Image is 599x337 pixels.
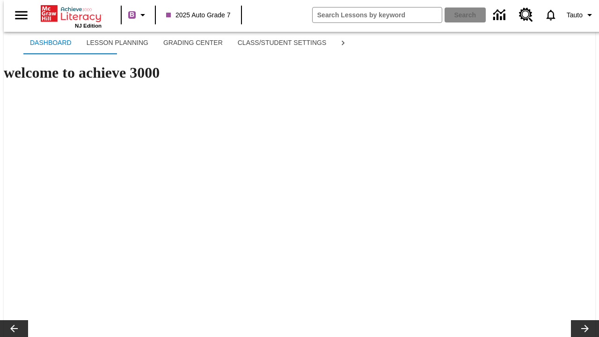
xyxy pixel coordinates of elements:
[567,10,583,20] span: Tauto
[41,3,102,29] div: Home
[41,4,102,23] a: Home
[22,32,334,54] div: SubNavbar
[156,32,230,54] button: Grading Center
[563,7,599,23] button: Profile/Settings
[124,7,152,23] button: Boost Class color is purple. Change class color
[7,1,35,29] button: Open side menu
[488,2,513,28] a: Data Center
[79,32,156,54] button: Lesson Planning
[4,64,595,81] h1: welcome to achieve 3000
[75,23,102,29] span: NJ Edition
[4,32,595,54] div: SubNavbar
[513,2,539,28] a: Resource Center, Will open in new tab
[313,7,442,22] input: search field
[539,3,563,27] a: Notifications
[166,10,231,20] span: 2025 Auto Grade 7
[130,9,134,21] span: B
[334,32,352,54] div: Next Tabs
[571,320,599,337] button: Lesson carousel, Next
[22,32,79,54] button: Dashboard
[230,32,334,54] button: Class/Student Settings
